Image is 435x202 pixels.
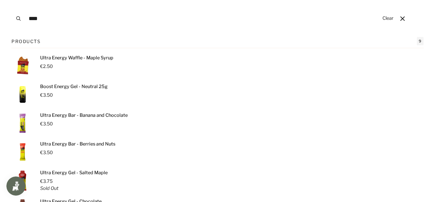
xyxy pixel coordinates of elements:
span: €3.50 [40,150,53,155]
span: €2.50 [40,64,53,69]
img: Ultra Energy Waffle - Maple Syrup [11,55,34,77]
em: Sold Out [40,185,59,191]
p: Ultra Energy Waffle - Maple Syrup [40,55,113,62]
iframe: Button to open loyalty program pop-up [6,176,25,196]
p: Products [11,38,40,45]
span: €3.75 [40,178,53,184]
span: 9 [417,37,424,45]
img: Ultra Energy Gel - Salted Maple [11,169,34,192]
a: Ultra Energy Waffle - Maple Syrup €2.50 [11,55,424,77]
a: Boost Energy Gel - Neutral 25g €3.50 [11,83,424,106]
a: Ultra Energy Bar - Berries and Nuts €3.50 [11,141,424,163]
span: €3.50 [40,92,53,98]
img: Boost Energy Gel - Neutral 25g [11,83,34,106]
p: Ultra Energy Gel - Salted Maple [40,169,108,176]
a: Ultra Energy Gel - Salted Maple €3.75 Sold Out [11,169,424,192]
p: Ultra Energy Bar - Berries and Nuts [40,141,115,148]
a: Ultra Energy Bar - Banana and Chocolate €3.50 [11,112,424,134]
p: Ultra Energy Bar - Banana and Chocolate [40,112,128,119]
img: Ultra Energy Bar - Banana and Chocolate [11,112,34,134]
p: Boost Energy Gel - Neutral 25g [40,83,108,90]
img: Ultra Energy Bar - Berries and Nuts [11,141,34,163]
span: €3.50 [40,121,53,127]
